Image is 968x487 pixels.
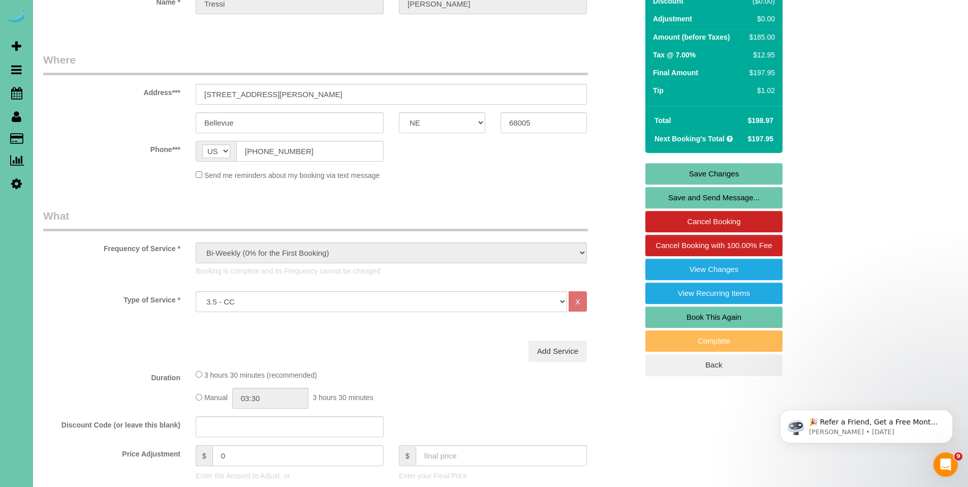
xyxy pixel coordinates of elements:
[196,266,587,276] p: Booking is complete and its Frequency cannot be changed
[36,416,188,430] label: Discount Code (or leave this blank)
[655,241,772,250] span: Cancel Booking with 100.00% Fee
[747,116,773,125] span: $198.97
[653,32,730,42] label: Amount (before Taxes)
[204,394,228,402] span: Manual
[313,394,373,402] span: 3 hours 30 minutes
[654,116,671,125] strong: Total
[645,211,783,232] a: Cancel Booking
[653,68,698,78] label: Final Amount
[204,371,317,379] span: 3 hours 30 minutes (recommended)
[36,445,188,459] label: Price Adjustment
[416,445,587,466] input: final price
[654,135,725,143] strong: Next Booking's Total
[745,68,775,78] div: $197.95
[645,235,783,256] a: Cancel Booking with 100.00% Fee
[954,452,962,461] span: 9
[43,52,588,75] legend: Where
[645,283,783,304] a: View Recurring Items
[43,208,588,231] legend: What
[36,240,188,254] label: Frequency of Service *
[765,388,968,460] iframe: Intercom notifications message
[645,259,783,280] a: View Changes
[204,171,380,179] span: Send me reminders about my booking via text message
[645,163,783,185] a: Save Changes
[645,187,783,208] a: Save and Send Message...
[653,85,664,96] label: Tip
[645,307,783,328] a: Book This Again
[653,14,692,24] label: Adjustment
[6,10,26,24] img: Automaid Logo
[745,50,775,60] div: $12.95
[747,135,773,143] span: $197.95
[745,32,775,42] div: $185.00
[745,14,775,24] div: $0.00
[528,341,587,362] a: Add Service
[645,354,783,376] a: Back
[196,471,384,481] p: Enter the Amount to Adjust, or
[399,445,416,466] span: $
[745,85,775,96] div: $1.02
[933,452,958,477] iframe: Intercom live chat
[36,291,188,305] label: Type of Service *
[653,50,696,60] label: Tax @ 7.00%
[196,445,212,466] span: $
[399,471,587,481] p: Enter your Final Price
[36,369,188,383] label: Duration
